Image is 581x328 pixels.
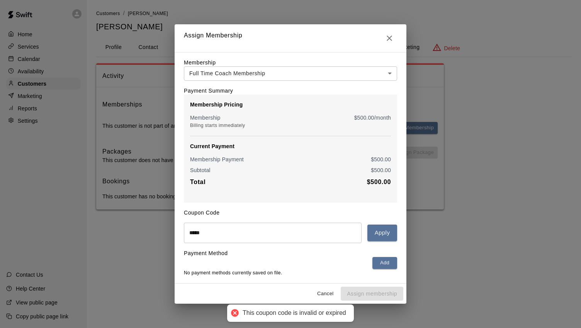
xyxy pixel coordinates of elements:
p: $ 500.00 /month [354,114,391,122]
label: Coupon Code [184,210,220,216]
p: Subtotal [190,166,211,174]
p: Current Payment [190,142,391,150]
button: Cancel [313,288,338,300]
span: No payment methods currently saved on file. [184,270,282,276]
p: $ 500.00 [371,156,391,163]
p: Membership [190,114,221,122]
span: Billing starts immediately [190,123,245,128]
div: This coupon code is invalid or expired [243,309,346,317]
button: Close [382,30,397,46]
label: Membership [184,59,216,66]
label: Payment Summary [184,88,233,94]
label: Payment Method [184,250,228,256]
div: Full Time Coach Membership [184,66,397,81]
p: Membership Payment [190,156,244,163]
button: Add [372,257,397,269]
p: $ 500.00 [371,166,391,174]
button: Apply [367,225,397,241]
h2: Assign Membership [175,24,406,52]
p: Membership Pricing [190,101,391,108]
b: $ 500.00 [367,179,391,185]
b: Total [190,179,206,185]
